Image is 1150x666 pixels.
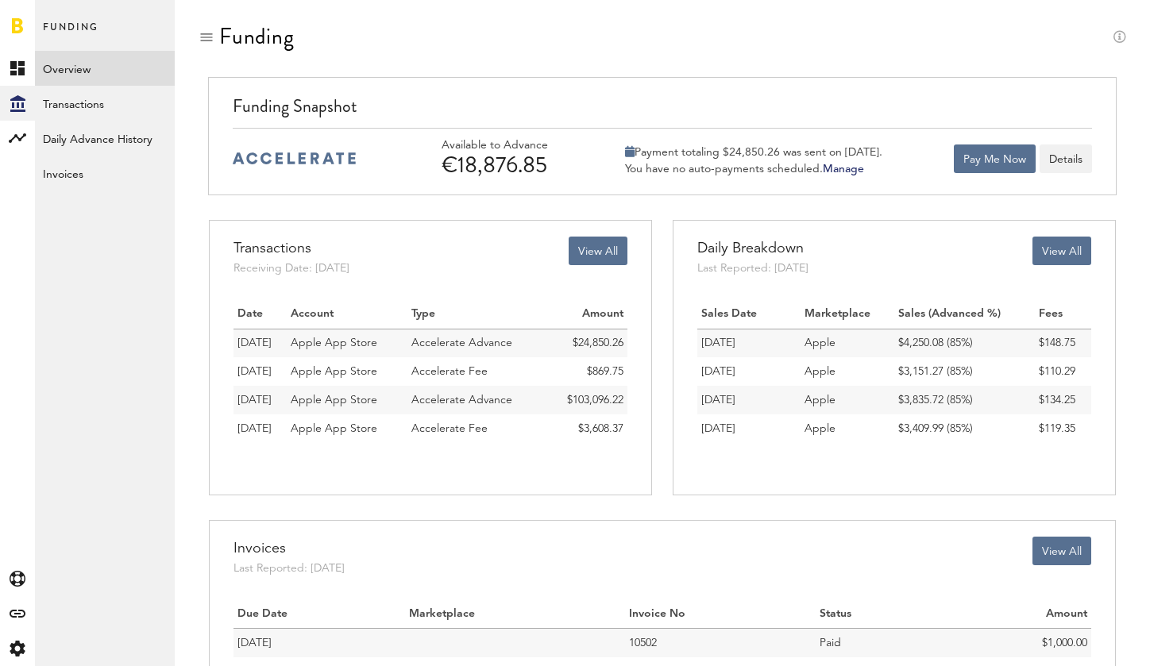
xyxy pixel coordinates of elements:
[816,629,933,657] td: Paid
[1035,386,1091,414] td: $134.25
[569,237,627,265] button: View All
[954,144,1036,173] button: Pay Me Now
[35,51,175,86] a: Overview
[546,329,627,357] td: $24,850.26
[894,414,1035,443] td: $3,409.99 (85%)
[287,357,407,386] td: Apple App Store
[823,164,864,175] a: Manage
[894,357,1035,386] td: $3,151.27 (85%)
[697,329,801,357] td: [DATE]
[237,366,272,377] span: [DATE]
[411,366,488,377] span: Accelerate Fee
[697,300,801,329] th: Sales Date
[629,637,657,649] span: 10502
[287,329,407,357] td: Apple App Store
[933,629,1091,657] td: $1,000.00
[35,156,175,191] a: Invoices
[287,414,407,443] td: Apple App Store
[43,17,98,51] span: Funding
[697,414,801,443] td: [DATE]
[546,386,627,414] td: $103,096.22
[820,637,841,649] span: Paid
[546,300,627,329] th: Amount
[697,357,801,386] td: [DATE]
[233,94,1093,128] div: Funding Snapshot
[407,300,546,329] th: Type
[442,152,592,178] div: €18,876.85
[442,139,592,152] div: Available to Advance
[801,414,894,443] td: Apple
[287,386,407,414] td: Apple App Store
[233,300,287,329] th: Date
[233,357,287,386] td: 09.09.25
[625,600,816,629] th: Invoice No
[291,337,377,348] span: Apple App Store
[35,121,175,156] a: Daily Advance History
[894,329,1035,357] td: $4,250.08 (85%)
[1032,237,1091,265] button: View All
[287,300,407,329] th: Account
[578,423,623,434] span: $3,608.37
[237,395,272,406] span: [DATE]
[1040,144,1092,173] button: Details
[1032,537,1091,565] button: View All
[411,337,512,348] span: Accelerate Advance
[233,537,345,560] div: Invoices
[233,260,349,276] div: Receiving Date: [DATE]
[697,260,808,276] div: Last Reported: [DATE]
[291,395,377,406] span: Apple App Store
[411,423,488,434] span: Accelerate Fee
[405,600,624,629] th: Marketplace
[233,152,356,164] img: accelerate-medium-blue-logo.svg
[233,560,345,576] div: Last Reported: [DATE]
[801,329,894,357] td: Apple
[233,629,406,657] td: 04.09.25
[237,337,272,348] span: [DATE]
[233,414,287,443] td: 03.09.25
[697,386,801,414] td: [DATE]
[237,637,272,649] span: [DATE]
[407,414,546,443] td: Accelerate Fee
[894,386,1035,414] td: $3,835.72 (85%)
[233,600,406,629] th: Due Date
[625,145,882,160] div: Payment totaling $24,850.26 was sent on [DATE].
[291,423,377,434] span: Apple App Store
[1035,357,1091,386] td: $110.29
[697,237,808,260] div: Daily Breakdown
[801,357,894,386] td: Apple
[567,395,623,406] span: $103,096.22
[407,329,546,357] td: Accelerate Advance
[233,237,349,260] div: Transactions
[233,329,287,357] td: 09.09.25
[411,395,512,406] span: Accelerate Advance
[1026,618,1134,658] iframe: Öffnet ein Widget, in dem Sie weitere Informationen finden
[407,357,546,386] td: Accelerate Fee
[625,629,816,657] td: 10502
[219,24,295,49] div: Funding
[816,600,933,629] th: Status
[801,300,894,329] th: Marketplace
[573,337,623,348] span: $24,850.26
[933,600,1091,629] th: Amount
[1035,300,1091,329] th: Fees
[1035,414,1091,443] td: $119.35
[546,414,627,443] td: $3,608.37
[625,162,882,176] div: You have no auto-payments scheduled.
[233,386,287,414] td: 03.09.25
[546,357,627,386] td: $869.75
[407,386,546,414] td: Accelerate Advance
[237,423,272,434] span: [DATE]
[1035,329,1091,357] td: $148.75
[894,300,1035,329] th: Sales (Advanced %)
[587,366,623,377] span: $869.75
[291,366,377,377] span: Apple App Store
[35,86,175,121] a: Transactions
[801,386,894,414] td: Apple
